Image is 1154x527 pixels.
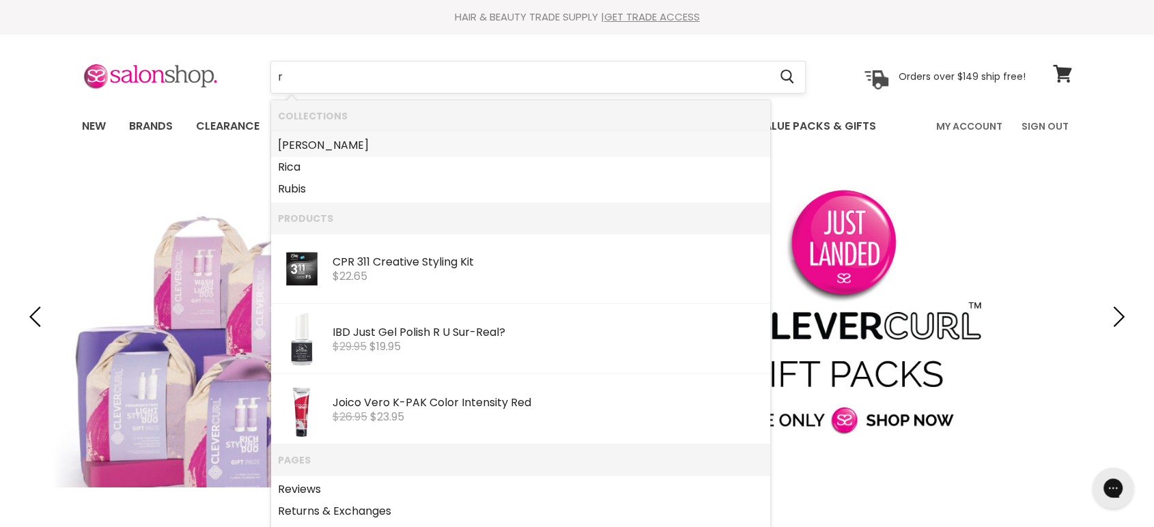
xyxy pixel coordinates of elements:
img: 311-FS_200x.png [283,240,321,298]
li: Products [271,203,770,233]
s: $26.95 [333,409,367,425]
li: Products: IBD Just Gel Polish R U Sur-Real? [271,304,770,374]
form: Product [270,61,806,94]
button: Next [1103,303,1130,330]
li: Collections: Rubis [271,178,770,203]
div: IBD Just Gel Polish R U Sur-Real? [333,326,763,341]
a: Clearance [186,112,270,141]
a: Rubis [278,178,763,200]
a: New [72,112,116,141]
img: R_U_Sur-Real_Just_Gel_Bottle_200x.jpg [283,311,321,368]
s: $29.95 [333,339,367,354]
a: Returns & Exchanges [278,500,763,522]
button: Previous [24,303,51,330]
input: Search [271,61,769,93]
a: My Account [928,112,1011,141]
li: Pages: Returns & Exchanges [271,500,770,522]
a: Reviews [278,479,763,500]
li: Pages [271,444,770,475]
span: $23.95 [370,409,404,425]
nav: Main [65,106,1089,146]
ul: Main menu [72,106,907,146]
div: CPR 311 Creative Styling Kit [333,256,763,270]
li: Products: CPR 311 Creative Styling Kit [271,233,770,304]
li: Collections: Rusk [271,131,770,156]
li: Collections [271,100,770,131]
span: $19.95 [369,339,401,354]
span: $22.65 [333,268,367,284]
li: Products: Joico Vero K-PAK Color Intensity Red [271,374,770,444]
p: Orders over $149 ship free! [899,70,1026,83]
a: Sign Out [1013,112,1077,141]
button: Search [769,61,805,93]
a: Value Packs & Gifts [746,112,886,141]
a: Rica [278,156,763,178]
iframe: Gorgias live chat messenger [1086,463,1140,513]
a: GET TRADE ACCESS [604,10,700,24]
li: Pages: Reviews [271,475,770,500]
div: Joico Vero K-PAK Color Intensity Red [333,397,763,411]
div: HAIR & BEAUTY TRADE SUPPLY | [65,10,1089,24]
img: ColorIntensity_Red_J13936_200x.png [283,381,321,438]
a: Brands [119,112,183,141]
li: Collections: Rica [271,156,770,178]
a: [PERSON_NAME] [278,134,763,156]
